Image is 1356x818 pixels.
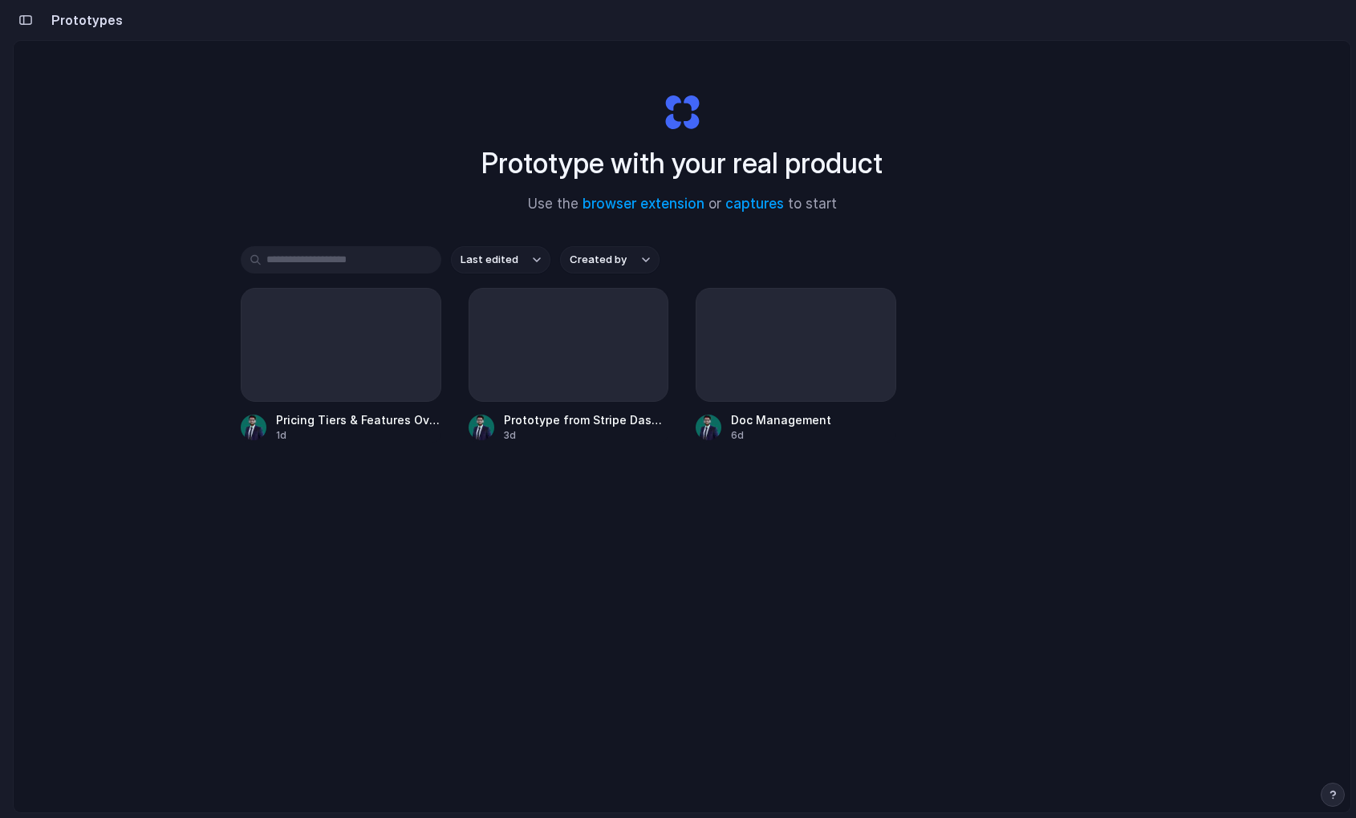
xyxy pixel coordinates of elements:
[276,428,441,443] div: 1d
[45,10,123,30] h2: Prototypes
[528,194,837,215] span: Use the or to start
[583,196,704,212] a: browser extension
[731,411,896,428] span: Doc Management
[504,411,669,428] span: Prototype from Stripe Dashboard
[461,252,518,268] span: Last edited
[241,288,441,443] a: Pricing Tiers & Features Overview1d
[451,246,550,273] button: Last edited
[570,252,627,268] span: Created by
[481,142,883,184] h1: Prototype with your real product
[504,428,669,443] div: 3d
[696,288,896,443] a: Doc Management6d
[731,428,896,443] div: 6d
[276,411,441,428] span: Pricing Tiers & Features Overview
[469,288,669,443] a: Prototype from Stripe Dashboard3d
[560,246,660,273] button: Created by
[725,196,784,212] a: captures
